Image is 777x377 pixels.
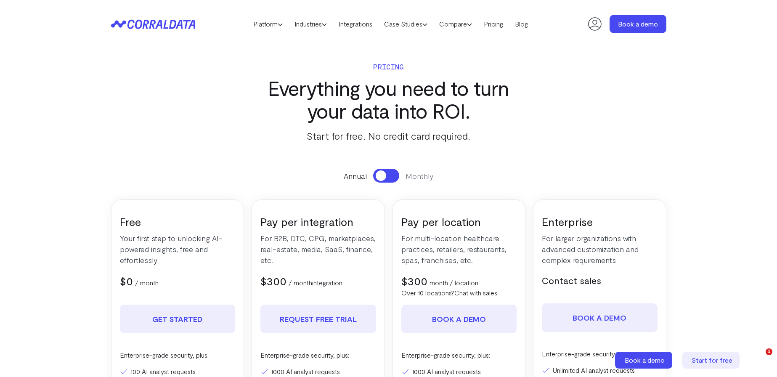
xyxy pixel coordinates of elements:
li: 1000 AI analyst requests [260,366,376,377]
a: Start for free [682,352,741,369]
h5: Contact sales [542,274,658,287]
a: Case Studies [378,18,433,30]
p: / month [289,278,342,288]
a: Platform [247,18,289,30]
span: Annual [344,170,367,181]
li: 100 AI analyst requests [120,366,236,377]
h3: Pay per location [401,215,517,228]
p: Start for free. No credit card required. [252,128,525,143]
p: Pricing [252,61,525,72]
a: integration [312,279,342,287]
p: Enterprise-grade security, plus: [542,349,658,359]
p: For larger organizations with advanced customization and complex requirements [542,233,658,265]
span: $0 [120,274,133,287]
a: Book a demo [542,303,658,332]
span: Monthly [406,170,433,181]
p: Enterprise-grade security, plus: [401,350,517,360]
a: Industries [289,18,333,30]
a: Book a demo [610,15,666,33]
p: month / location [430,278,478,288]
h3: Pay per integration [260,215,376,228]
p: Enterprise-grade security, plus: [260,350,376,360]
h3: Everything you need to turn your data into ROI. [252,77,525,122]
span: $300 [401,274,427,287]
a: Book a demo [615,352,674,369]
a: Get Started [120,305,236,333]
p: For B2B, DTC, CPG, marketplaces, real-estate, media, SaaS, finance, etc. [260,233,376,265]
a: Integrations [333,18,378,30]
li: Unlimited AI analyst requests [542,365,658,375]
p: Enterprise-grade security, plus: [120,350,236,360]
a: Pricing [478,18,509,30]
a: REQUEST FREE TRIAL [260,305,376,333]
li: 1000 AI analyst requests [401,366,517,377]
h3: Enterprise [542,215,658,228]
p: Your first step to unlocking AI-powered insights, free and effortlessly [120,233,236,265]
span: $300 [260,274,286,287]
p: Over 10 locations? [401,288,517,298]
a: Book a demo [401,305,517,333]
span: 1 [766,348,772,355]
a: Compare [433,18,478,30]
p: / month [135,278,159,288]
a: Blog [509,18,534,30]
a: Chat with sales. [454,289,499,297]
p: For multi-location healthcare practices, retailers, restaurants, spas, franchises, etc. [401,233,517,265]
h3: Free [120,215,236,228]
iframe: Intercom live chat [748,348,769,369]
span: Start for free [692,356,732,364]
span: Book a demo [625,356,665,364]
